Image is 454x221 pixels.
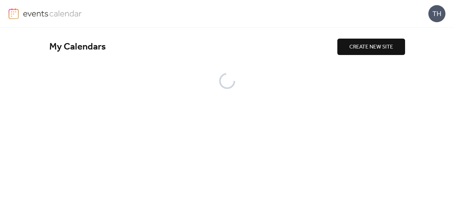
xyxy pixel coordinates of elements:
div: TH [428,5,445,22]
div: My Calendars [49,41,337,53]
span: CREATE NEW SITE [349,43,393,51]
img: logo [9,8,19,19]
img: logo-type [23,8,82,18]
button: CREATE NEW SITE [337,39,405,55]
